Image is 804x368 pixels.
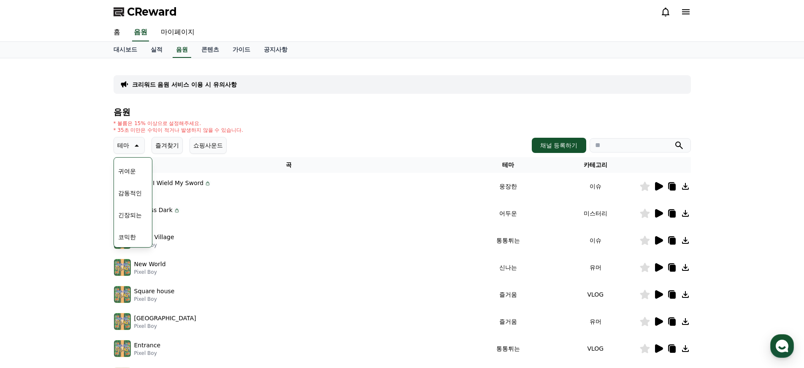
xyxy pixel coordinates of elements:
a: 설정 [109,268,162,289]
p: Flow J [134,215,180,221]
button: 코믹한 [115,228,139,246]
span: CReward [127,5,177,19]
button: 즐겨찾기 [152,137,183,154]
a: CReward [114,5,177,19]
td: 어두운 [464,200,552,227]
td: 통통튀는 [464,227,552,254]
th: 카테고리 [552,157,639,173]
a: 콘텐츠 [195,42,226,58]
td: 즐거움 [464,308,552,335]
td: VLOG [552,335,639,362]
p: Pixel Boy [134,269,166,275]
p: [GEOGRAPHIC_DATA] [134,314,196,323]
a: 공지사항 [257,42,294,58]
a: 가이드 [226,42,257,58]
a: 홈 [107,24,127,41]
span: 대화 [77,281,87,288]
p: Pixel Boy [134,296,175,303]
a: 실적 [144,42,169,58]
td: 즐거움 [464,281,552,308]
p: New World [134,260,166,269]
button: 감동적인 [115,184,145,202]
a: 대화 [56,268,109,289]
td: 이슈 [552,227,639,254]
img: music [114,259,131,276]
span: 홈 [27,281,32,287]
p: Flow J [134,188,211,194]
td: 유머 [552,308,639,335]
a: 홈 [3,268,56,289]
a: 대시보드 [107,42,144,58]
p: Entrance [134,341,161,350]
p: Pixel Boy [134,323,196,330]
th: 곡 [114,157,464,173]
button: 긴장되는 [115,206,145,224]
td: 신나는 [464,254,552,281]
button: 귀여운 [115,162,139,180]
td: 통통튀는 [464,335,552,362]
a: 음원 [132,24,149,41]
td: 웅장한 [464,173,552,200]
a: 크리워드 음원 서비스 이용 시 유의사항 [132,80,237,89]
h4: 음원 [114,107,691,117]
td: 유머 [552,254,639,281]
p: * 35초 미만은 수익이 적거나 발생하지 않을 수 있습니다. [114,127,244,134]
span: 설정 [130,281,141,287]
button: 테마 [114,137,145,154]
th: 테마 [464,157,552,173]
img: music [114,313,131,330]
p: Trip to Village [134,233,174,242]
p: Endless Dark [134,206,173,215]
td: 이슈 [552,173,639,200]
a: 마이페이지 [154,24,201,41]
button: 채널 등록하기 [532,138,586,153]
p: Pixel Boy [134,242,174,248]
p: * 볼륨은 15% 이상으로 설정해주세요. [114,120,244,127]
td: VLOG [552,281,639,308]
p: 테마 [117,139,129,151]
img: music [114,286,131,303]
button: 쇼핑사운드 [189,137,227,154]
td: 미스터리 [552,200,639,227]
p: Square house [134,287,175,296]
p: When I Wield My Sword [134,179,204,188]
p: Pixel Boy [134,350,161,357]
a: 음원 [173,42,191,58]
img: music [114,340,131,357]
